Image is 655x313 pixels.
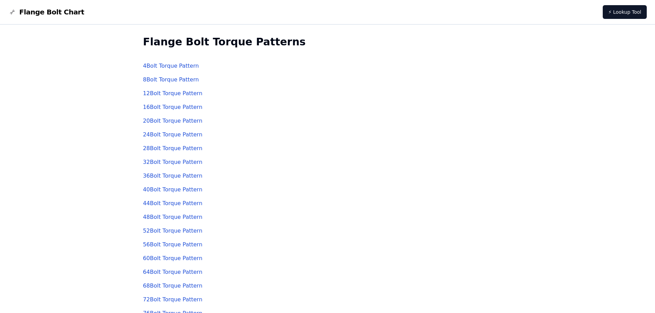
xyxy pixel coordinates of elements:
[143,118,203,124] a: 20Bolt Torque Pattern
[143,63,199,69] a: 4Bolt Torque Pattern
[8,8,17,16] img: Flange Bolt Chart Logo
[143,214,203,220] a: 48Bolt Torque Pattern
[143,159,203,165] a: 32Bolt Torque Pattern
[143,269,203,275] a: 64Bolt Torque Pattern
[143,227,203,234] a: 52Bolt Torque Pattern
[143,131,203,138] a: 24Bolt Torque Pattern
[143,104,203,110] a: 16Bolt Torque Pattern
[143,172,203,179] a: 36Bolt Torque Pattern
[143,36,512,48] h2: Flange Bolt Torque Patterns
[603,5,647,19] a: ⚡ Lookup Tool
[8,7,84,17] a: Flange Bolt Chart LogoFlange Bolt Chart
[143,76,199,83] a: 8Bolt Torque Pattern
[143,200,203,206] a: 44Bolt Torque Pattern
[143,241,203,248] a: 56Bolt Torque Pattern
[143,145,203,152] a: 28Bolt Torque Pattern
[143,255,203,261] a: 60Bolt Torque Pattern
[143,282,203,289] a: 68Bolt Torque Pattern
[19,7,84,17] span: Flange Bolt Chart
[143,90,203,97] a: 12Bolt Torque Pattern
[143,296,203,303] a: 72Bolt Torque Pattern
[143,186,203,193] a: 40Bolt Torque Pattern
